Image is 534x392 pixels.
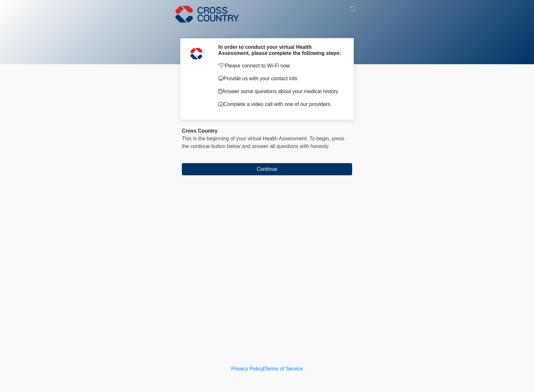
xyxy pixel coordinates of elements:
[218,62,343,70] p: Please connect to Wi-Fi now
[187,44,206,63] img: Agent Avatar
[182,127,352,135] div: Cross Country
[182,136,344,149] span: This is the beginning of your virtual Health Assessment. ﻿﻿﻿﻿﻿﻿To begin, ﻿﻿﻿﻿﻿﻿﻿﻿﻿﻿﻿﻿﻿﻿﻿﻿﻿﻿press ...
[182,163,352,175] button: Continue
[218,88,343,95] p: Answer some questions about your medical history
[175,5,239,23] img: Cross Country Logo
[231,366,263,371] a: Privacy Policy
[264,366,303,371] a: Terms of Service
[177,23,357,35] h1: ‎ ‎ ‎
[218,44,343,56] h2: In order to conduct your virtual Health Assessment, please complete the following steps:
[263,366,264,371] a: |
[218,75,343,83] p: Provide us with your contact info
[218,100,343,108] p: Complete a video call with one of our providers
